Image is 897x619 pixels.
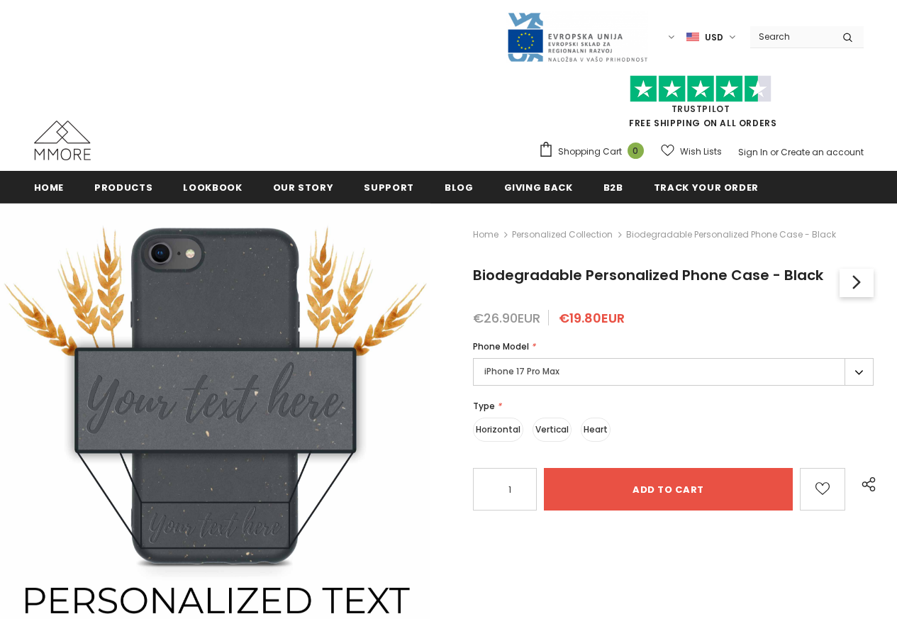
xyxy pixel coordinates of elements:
[34,181,65,194] span: Home
[603,171,623,203] a: B2B
[544,468,793,511] input: Add to cart
[558,145,622,159] span: Shopping Cart
[273,171,334,203] a: Our Story
[473,309,540,327] span: €26.90EUR
[506,11,648,63] img: Javni Razpis
[770,146,779,158] span: or
[473,400,495,412] span: Type
[626,226,836,243] span: Biodegradable Personalized Phone Case - Black
[538,141,651,162] a: Shopping Cart 0
[533,418,572,442] label: Vertical
[654,171,759,203] a: Track your order
[512,228,613,240] a: Personalized Collection
[628,143,644,159] span: 0
[364,181,414,194] span: support
[473,265,823,285] span: Biodegradable Personalized Phone Case - Black
[654,181,759,194] span: Track your order
[705,30,723,45] span: USD
[559,309,625,327] span: €19.80EUR
[603,181,623,194] span: B2B
[504,181,573,194] span: Giving back
[680,145,722,159] span: Wish Lists
[473,358,874,386] label: iPhone 17 Pro Max
[672,103,730,115] a: Trustpilot
[183,171,242,203] a: Lookbook
[538,82,864,129] span: FREE SHIPPING ON ALL ORDERS
[630,75,771,103] img: Trust Pilot Stars
[94,171,152,203] a: Products
[34,171,65,203] a: Home
[445,171,474,203] a: Blog
[506,30,648,43] a: Javni Razpis
[445,181,474,194] span: Blog
[94,181,152,194] span: Products
[473,340,529,352] span: Phone Model
[34,121,91,160] img: MMORE Cases
[273,181,334,194] span: Our Story
[750,26,832,47] input: Search Site
[661,139,722,164] a: Wish Lists
[686,31,699,43] img: USD
[738,146,768,158] a: Sign In
[581,418,611,442] label: Heart
[473,226,498,243] a: Home
[473,418,523,442] label: Horizontal
[504,171,573,203] a: Giving back
[364,171,414,203] a: support
[183,181,242,194] span: Lookbook
[781,146,864,158] a: Create an account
